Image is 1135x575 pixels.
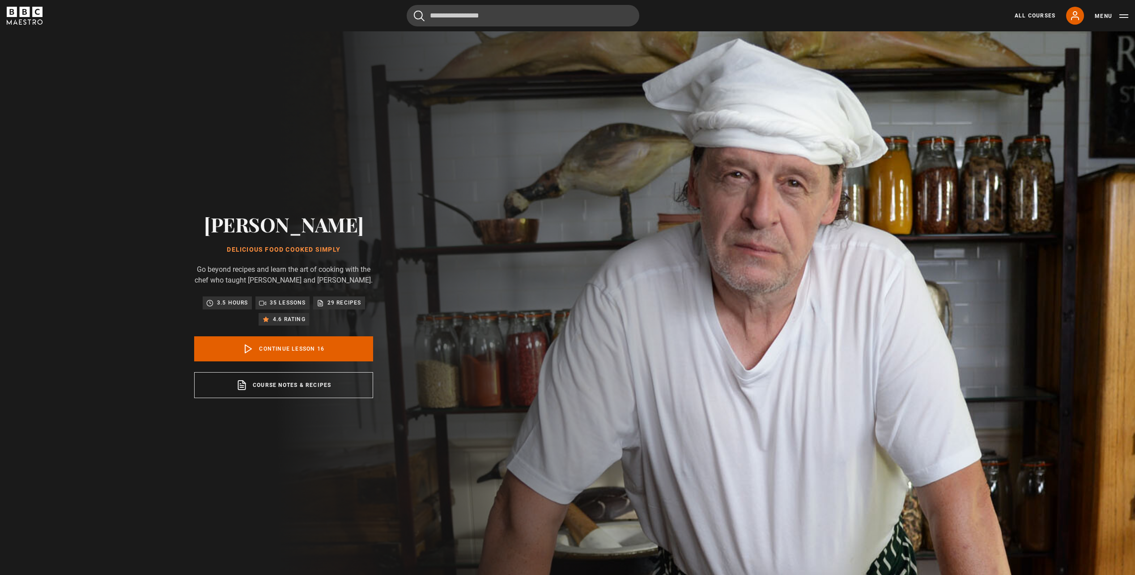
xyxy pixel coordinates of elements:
h2: [PERSON_NAME] [194,213,373,236]
a: Continue lesson 16 [194,336,373,361]
button: Toggle navigation [1095,12,1128,21]
p: Go beyond recipes and learn the art of cooking with the chef who taught [PERSON_NAME] and [PERSON... [194,264,373,286]
h1: Delicious Food Cooked Simply [194,246,373,253]
p: 29 recipes [327,298,361,307]
svg: BBC Maestro [7,7,43,25]
p: 35 lessons [270,298,306,307]
p: 4.6 rating [273,315,306,324]
a: All Courses [1015,12,1055,20]
a: Course notes & recipes [194,372,373,398]
button: Submit the search query [414,10,425,21]
input: Search [407,5,639,26]
p: 3.5 hours [217,298,248,307]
